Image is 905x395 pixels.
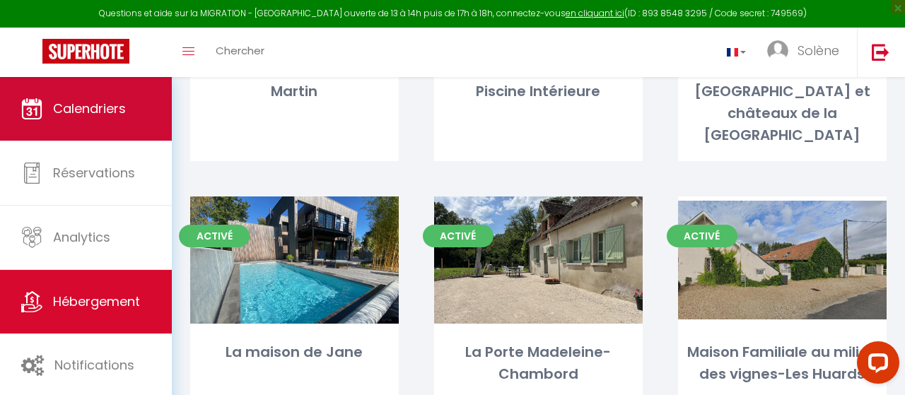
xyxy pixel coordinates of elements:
span: Activé [667,225,737,247]
iframe: LiveChat chat widget [846,336,905,395]
span: Analytics [53,228,110,246]
a: en cliquant ici [566,7,624,19]
a: ... Solène [757,28,857,77]
div: La Porte Madeleine-Chambord [434,341,643,386]
img: Super Booking [42,39,129,64]
span: Notifications [54,356,134,374]
span: Solène [798,42,839,59]
span: Réservations [53,164,135,182]
img: ... [767,40,788,61]
a: Chercher [205,28,275,77]
span: Activé [423,225,494,247]
span: Hébergement [53,293,140,310]
span: Chercher [216,43,264,58]
div: Rigolet Maison en Ville avec Piscine Intérieure [434,58,643,102]
span: Activé [179,225,250,247]
div: Gite du Tilleul - Le Petit Bois Martin [190,58,399,102]
div: Maison Familiale au milieu des vignes-Les Huards [678,341,887,386]
div: Le Puits proche [GEOGRAPHIC_DATA] et châteaux de la [GEOGRAPHIC_DATA] [678,58,887,147]
span: Calendriers [53,100,126,117]
a: Editer [740,246,824,274]
div: La maison de Jane [190,341,399,363]
a: Editer [496,246,580,274]
img: logout [872,43,889,61]
a: Editer [252,246,337,274]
